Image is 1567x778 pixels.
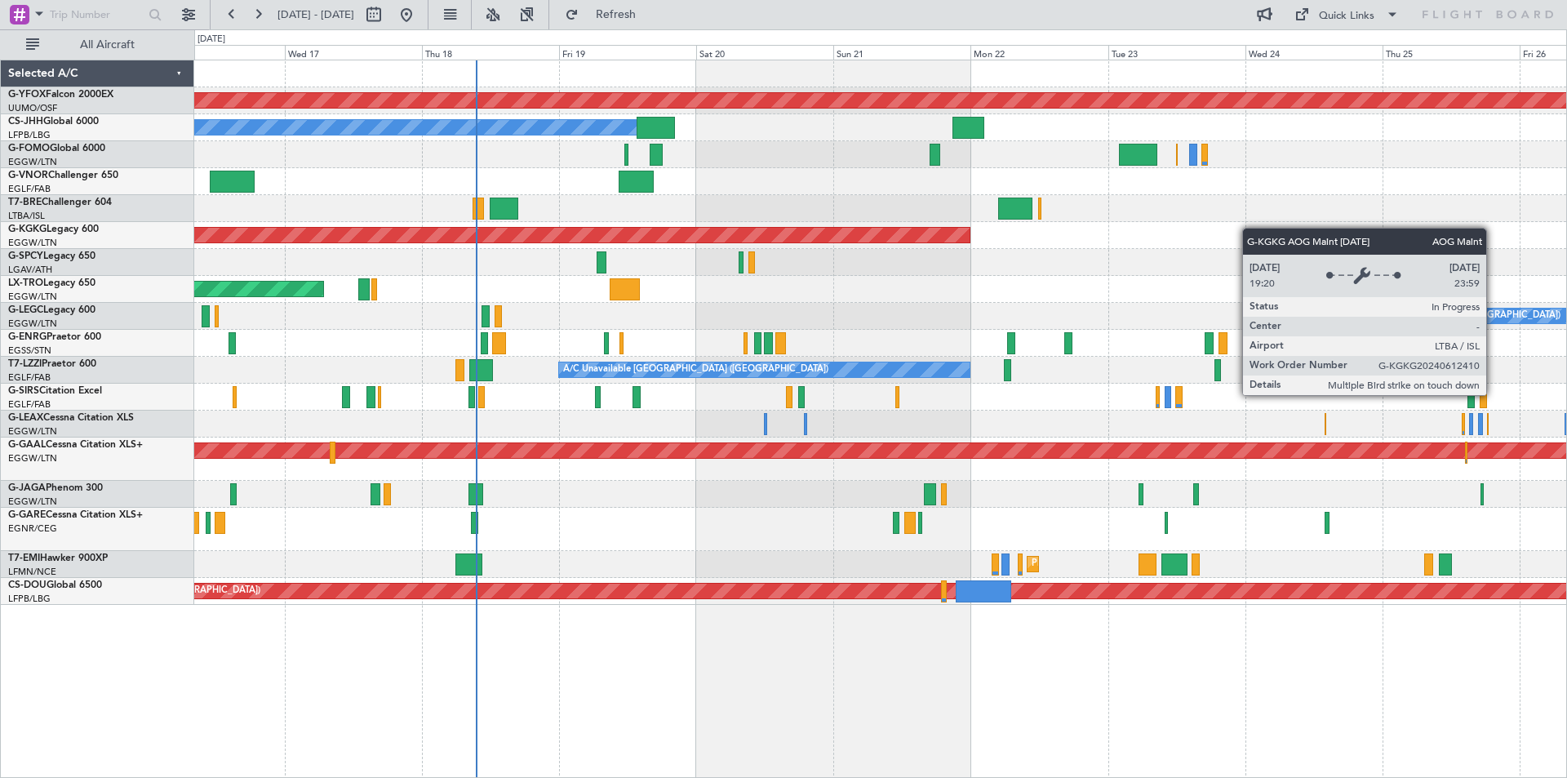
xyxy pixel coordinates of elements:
a: LFPB/LBG [8,129,51,141]
a: G-GAALCessna Citation XLS+ [8,440,143,450]
span: G-SIRS [8,386,39,396]
a: EGGW/LTN [8,291,57,303]
a: LFPB/LBG [8,593,51,605]
div: Thu 25 [1383,45,1520,60]
a: EGLF/FAB [8,371,51,384]
a: G-GARECessna Citation XLS+ [8,510,143,520]
a: G-VNORChallenger 650 [8,171,118,180]
div: Planned Maint [GEOGRAPHIC_DATA] [1032,552,1187,576]
a: LFMN/NCE [8,566,56,578]
span: G-KGKG [8,225,47,234]
a: EGLF/FAB [8,183,51,195]
div: [DATE] [198,33,225,47]
span: G-GARE [8,510,46,520]
input: Trip Number [50,2,144,27]
a: LTBA/ISL [8,210,45,222]
span: T7-BRE [8,198,42,207]
span: T7-LZZI [8,359,42,369]
div: Sat 20 [696,45,833,60]
a: EGGW/LTN [8,496,57,508]
div: Wed 17 [285,45,422,60]
span: [DATE] - [DATE] [277,7,354,22]
span: CS-JHH [8,117,43,127]
a: EGGW/LTN [8,452,57,465]
button: All Aircraft [18,32,177,58]
button: Refresh [557,2,655,28]
span: G-VNOR [8,171,48,180]
a: G-LEGCLegacy 600 [8,305,95,315]
span: G-LEAX [8,413,43,423]
a: G-YFOXFalcon 2000EX [8,90,113,100]
span: G-JAGA [8,483,46,493]
span: LX-TRO [8,278,43,288]
span: CS-DOU [8,580,47,590]
button: Quick Links [1286,2,1407,28]
span: G-FOMO [8,144,50,153]
a: LGAV/ATH [8,264,52,276]
a: G-JAGAPhenom 300 [8,483,103,493]
div: Wed 24 [1245,45,1383,60]
a: EGLF/FAB [8,398,51,411]
a: EGGW/LTN [8,318,57,330]
a: LX-TROLegacy 650 [8,278,95,288]
a: G-KGKGLegacy 600 [8,225,99,234]
div: A/C Unavailable [GEOGRAPHIC_DATA] ([GEOGRAPHIC_DATA]) [563,358,828,382]
span: G-ENRG [8,332,47,342]
a: G-ENRGPraetor 600 [8,332,101,342]
a: EGSS/STN [8,345,51,357]
div: Thu 18 [422,45,559,60]
a: T7-BREChallenger 604 [8,198,112,207]
a: G-SIRSCitation Excel [8,386,102,396]
div: Sun 21 [833,45,970,60]
span: G-GAAL [8,440,46,450]
a: EGNR/CEG [8,522,57,535]
span: All Aircraft [42,39,172,51]
div: A/C Unavailable [GEOGRAPHIC_DATA] ([GEOGRAPHIC_DATA]) [1295,304,1560,328]
div: Tue 16 [148,45,285,60]
span: T7-EMI [8,553,40,563]
a: G-SPCYLegacy 650 [8,251,95,261]
a: G-LEAXCessna Citation XLS [8,413,134,423]
a: G-FOMOGlobal 6000 [8,144,105,153]
a: CS-JHHGlobal 6000 [8,117,99,127]
span: Refresh [582,9,650,20]
span: G-SPCY [8,251,43,261]
a: T7-EMIHawker 900XP [8,553,108,563]
a: UUMO/OSF [8,102,57,114]
a: EGGW/LTN [8,237,57,249]
a: EGGW/LTN [8,156,57,168]
a: T7-LZZIPraetor 600 [8,359,96,369]
div: Fri 19 [559,45,696,60]
a: CS-DOUGlobal 6500 [8,580,102,590]
span: G-YFOX [8,90,46,100]
div: Mon 22 [970,45,1108,60]
a: EGGW/LTN [8,425,57,438]
div: Tue 23 [1108,45,1245,60]
div: Quick Links [1319,8,1374,24]
span: G-LEGC [8,305,43,315]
